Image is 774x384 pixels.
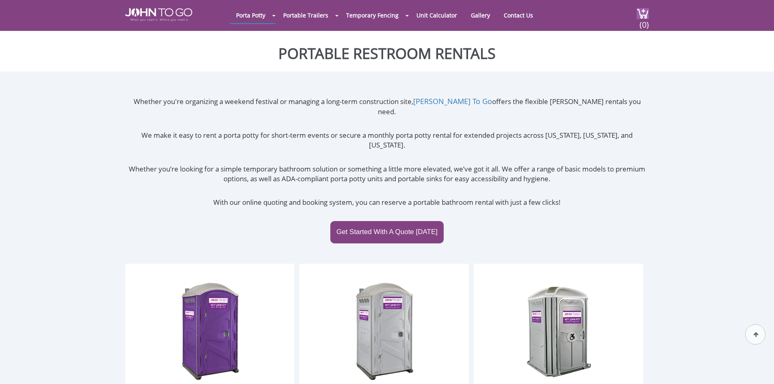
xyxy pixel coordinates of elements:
[277,7,334,23] a: Portable Trailers
[125,96,649,117] p: Whether you're organizing a weekend festival or managing a long-term construction site, offers th...
[230,7,271,23] a: Porta Potty
[410,7,463,23] a: Unit Calculator
[637,8,649,19] img: cart a
[498,7,539,23] a: Contact Us
[125,164,649,184] p: Whether you’re looking for a simple temporary bathroom solution or something a little more elevat...
[639,13,649,30] span: (0)
[125,130,649,150] p: We make it easy to rent a porta potty for short-term events or secure a monthly porta potty renta...
[413,96,492,106] a: [PERSON_NAME] To Go
[125,8,192,21] img: JOHN to go
[465,7,496,23] a: Gallery
[340,7,405,23] a: Temporary Fencing
[330,221,444,243] a: Get Started With A Quote [DATE]
[125,197,649,207] p: With our online quoting and booking system, you can reserve a portable bathroom rental with just ...
[526,280,591,382] img: ADA Handicapped Accessible Unit
[741,351,774,384] button: Live Chat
